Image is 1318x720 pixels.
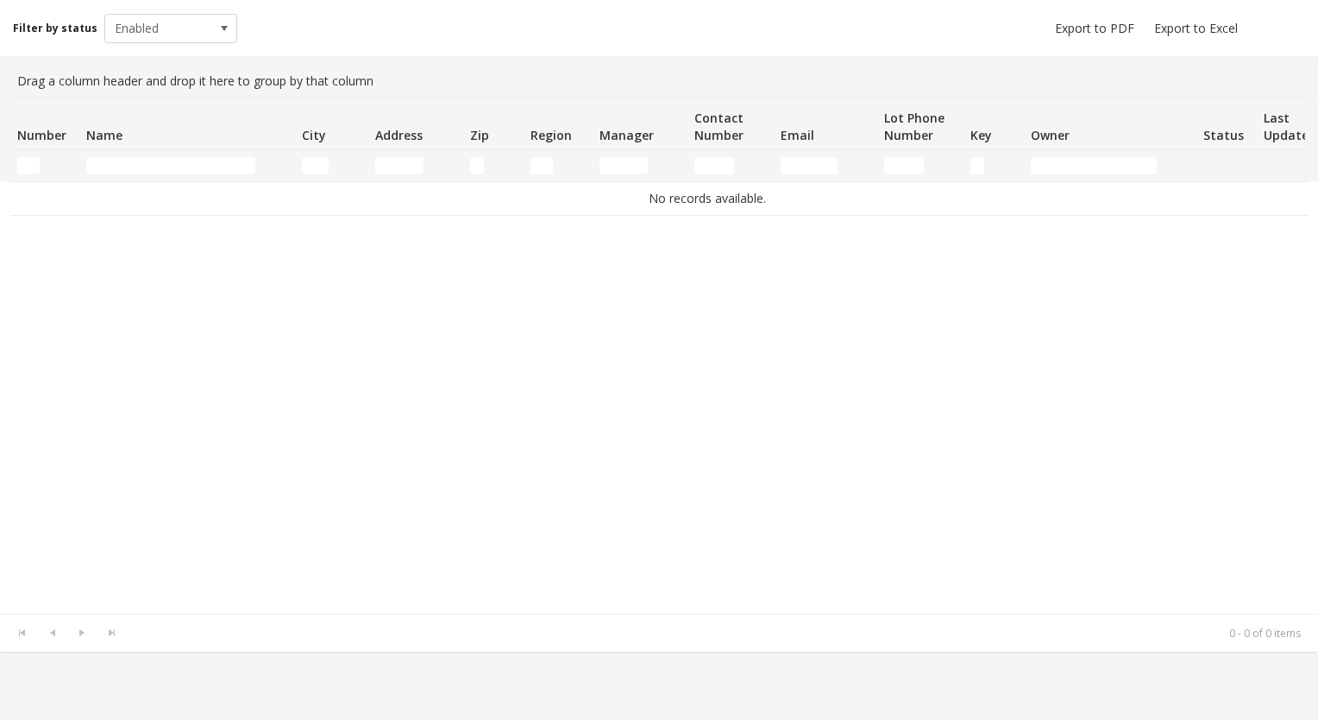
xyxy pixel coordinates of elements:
kendo-pager-info: 0 - 0 of 0 items [137,626,1301,641]
span: Enabled [105,15,210,42]
td: Status Filter [1196,150,1257,181]
input: Number Filter [17,157,40,174]
td: Address Filter [368,150,463,181]
button: Export to Excel [1147,16,1245,41]
span: Contact Number [694,110,744,143]
td: Name Filter [79,150,295,181]
td: Zip Filter [463,150,524,181]
span: Key [970,127,992,143]
input: Region Filter [530,157,553,174]
span: Lot Phone Number [884,110,945,143]
input: Email Filter [781,157,838,174]
td: Owner Filter [1024,150,1196,181]
label: Filter by status [13,21,97,36]
span: Name [86,127,122,143]
span: Number [17,127,66,143]
td: Manager Filter [593,150,687,181]
span: Last Update [1264,110,1309,143]
td: Key Filter [963,150,1024,181]
span: Zip [470,127,489,143]
span: Region [530,127,572,143]
input: Owner Filter [1031,157,1157,174]
td: Number Filter [10,150,79,181]
td: Lot Phone Number Filter [877,150,963,181]
input: Zip Filter [470,157,484,174]
span: Export to PDF [1055,20,1134,37]
input: Lot Phone Number Filter [884,157,924,174]
th: Status [1196,98,1257,150]
span: Export to Excel [1154,20,1238,37]
span: City [302,127,326,143]
td: Email Filter [774,150,877,181]
span: Address [375,127,423,143]
input: Manager Filter [599,157,648,174]
span: Email [781,127,814,143]
input: Key Filter [970,157,984,174]
button: Export to PDF [1048,16,1141,41]
td: City Filter [295,150,368,181]
span: Manager [599,127,654,143]
input: Name Filter [86,157,255,174]
div: Drag a column header and drop it here to group by that column [10,65,1308,98]
input: Address Filter [375,157,424,174]
input: Contact Number Filter [694,157,734,174]
span: Owner [1031,127,1070,143]
input: City Filter [302,157,329,174]
td: Region Filter [524,150,593,181]
td: Contact Number Filter [687,150,774,181]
